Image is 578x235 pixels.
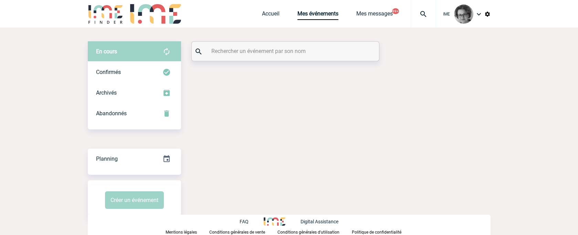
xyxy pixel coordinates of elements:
[356,10,393,20] a: Mes messages
[105,191,164,209] button: Créer un événement
[96,48,117,55] span: En cours
[96,69,121,75] span: Confirmés
[297,10,338,20] a: Mes événements
[301,219,338,224] p: Digital Assistance
[352,230,401,235] p: Politique de confidentialité
[96,156,118,162] span: Planning
[88,148,181,169] a: Planning
[88,41,181,62] div: Retrouvez ici tous vos évènements avant confirmation
[209,230,265,235] p: Conditions générales de vente
[88,103,181,124] div: Retrouvez ici tous vos événements annulés
[240,219,249,224] p: FAQ
[166,230,197,235] p: Mentions légales
[277,230,339,235] p: Conditions générales d'utilisation
[210,46,363,56] input: Rechercher un événement par son nom
[262,10,280,20] a: Accueil
[352,228,412,235] a: Politique de confidentialité
[392,8,399,14] button: 99+
[88,149,181,169] div: Retrouvez ici tous vos événements organisés par date et état d'avancement
[88,83,181,103] div: Retrouvez ici tous les événements que vous avez décidé d'archiver
[264,217,285,226] img: http://www.idealmeetingsevents.fr/
[443,12,450,17] span: IME
[96,110,127,117] span: Abandonnés
[209,228,277,235] a: Conditions générales de vente
[240,218,264,224] a: FAQ
[88,4,124,24] img: IME-Finder
[96,89,117,96] span: Archivés
[166,228,209,235] a: Mentions légales
[277,228,352,235] a: Conditions générales d'utilisation
[454,4,473,24] img: 101028-0.jpg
